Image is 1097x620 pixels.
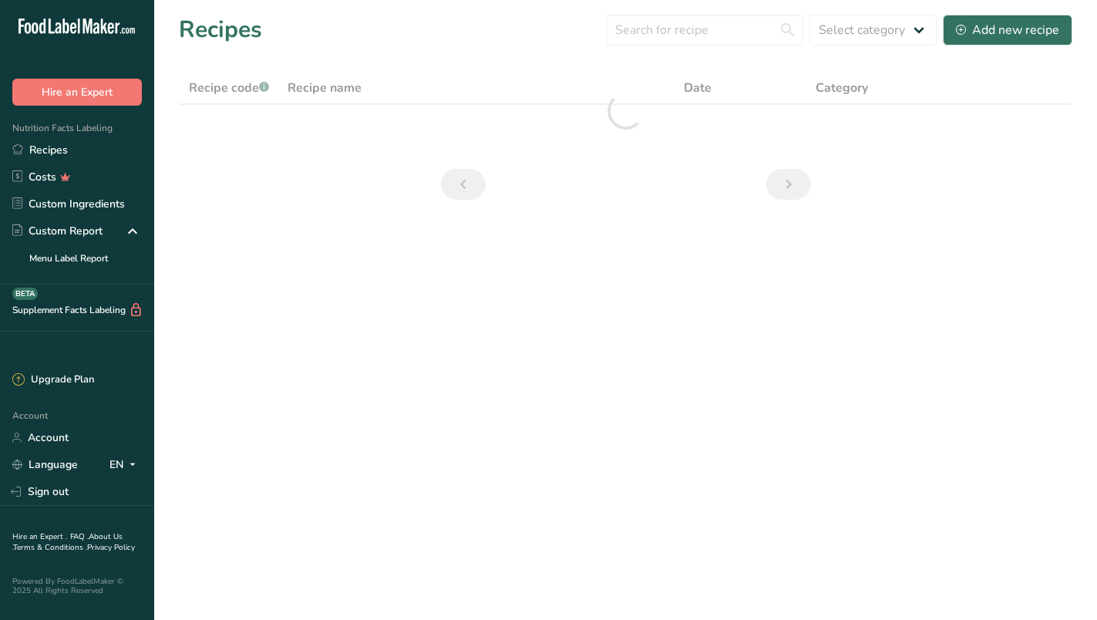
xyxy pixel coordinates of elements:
div: Add new recipe [956,21,1059,39]
a: Next page [766,169,811,200]
input: Search for recipe [606,15,803,45]
div: BETA [12,288,38,300]
a: Language [12,451,78,478]
a: Privacy Policy [87,542,135,553]
a: Hire an Expert . [12,531,67,542]
div: Custom Report [12,223,103,239]
button: Add new recipe [943,15,1072,45]
button: Hire an Expert [12,79,142,106]
a: Previous page [441,169,486,200]
a: Terms & Conditions . [13,542,87,553]
div: Upgrade Plan [12,372,94,388]
div: EN [109,456,142,474]
div: Powered By FoodLabelMaker © 2025 All Rights Reserved [12,577,142,595]
a: FAQ . [70,531,89,542]
a: About Us . [12,531,123,553]
h1: Recipes [179,12,262,47]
